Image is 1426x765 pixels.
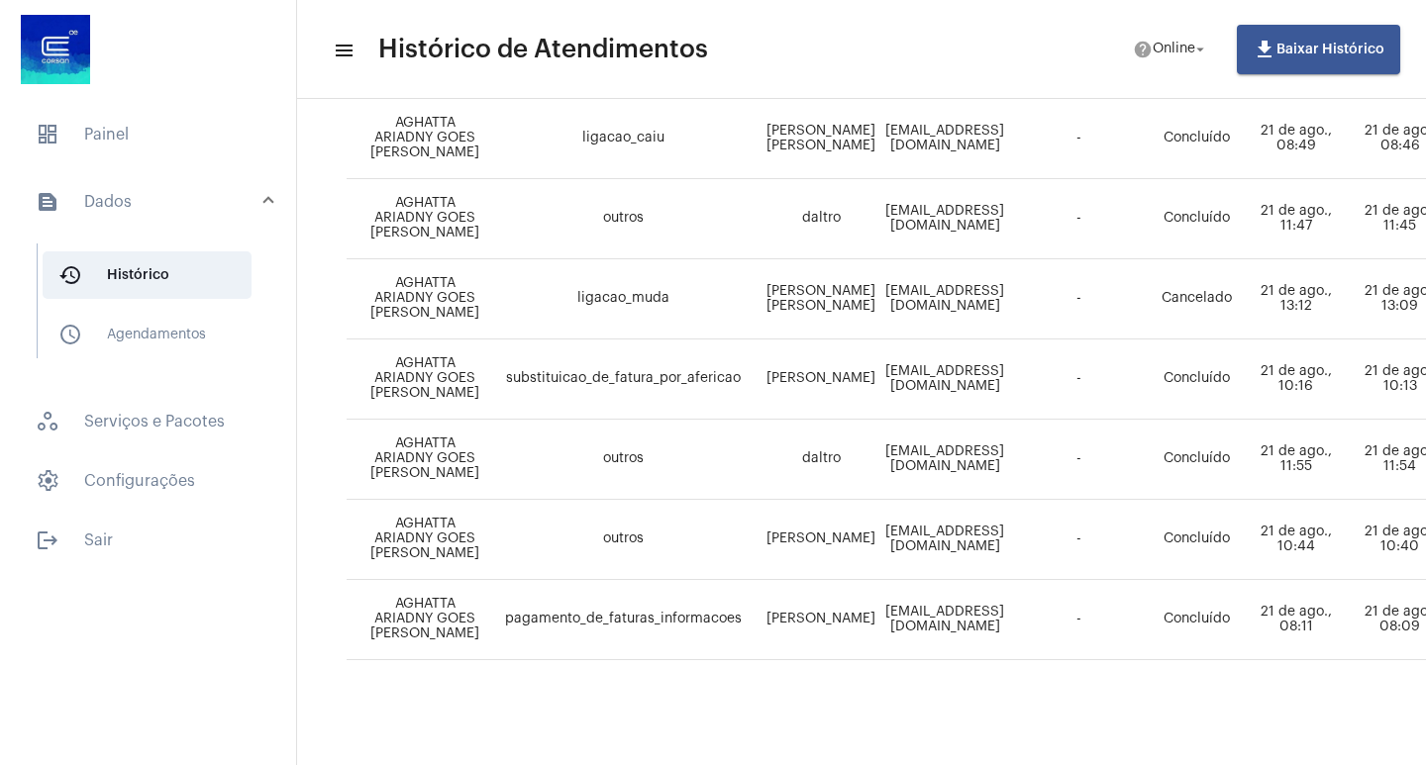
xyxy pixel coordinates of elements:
span: Agendamentos [43,311,252,358]
td: [EMAIL_ADDRESS][DOMAIN_NAME] [880,580,1009,660]
span: Serviços e Pacotes [20,398,276,445]
img: d4669ae0-8c07-2337-4f67-34b0df7f5ae4.jpeg [16,10,95,89]
mat-icon: sidenav icon [58,323,82,346]
mat-expansion-panel-header: sidenav iconDados [12,170,296,234]
td: [EMAIL_ADDRESS][DOMAIN_NAME] [880,500,1009,580]
div: sidenav iconDados [12,234,296,386]
span: ligacao_caiu [582,131,664,144]
td: - [1009,500,1149,580]
td: [PERSON_NAME] [PERSON_NAME] [762,259,880,339]
td: AGHATTA ARIADNY GOES [PERSON_NAME] [347,259,484,339]
td: [PERSON_NAME] [PERSON_NAME] [762,99,880,179]
td: Concluído [1149,339,1244,420]
td: 21 de ago., 08:49 [1244,99,1348,179]
td: Concluído [1149,99,1244,179]
mat-icon: arrow_drop_down [1191,41,1209,58]
td: - [1009,179,1149,259]
span: Configurações [20,457,276,505]
td: Concluído [1149,179,1244,259]
td: AGHATTA ARIADNY GOES [PERSON_NAME] [347,500,484,580]
td: Concluído [1149,500,1244,580]
td: AGHATTA ARIADNY GOES [PERSON_NAME] [347,580,484,660]
td: - [1009,339,1149,420]
td: [EMAIL_ADDRESS][DOMAIN_NAME] [880,339,1009,420]
td: 21 de ago., 11:47 [1244,179,1348,259]
span: substituicao_de_fatura_por_afericao [506,371,741,385]
span: sidenav icon [36,123,59,146]
span: Painel [20,111,276,158]
button: Baixar Histórico [1237,25,1400,74]
span: Baixar Histórico [1253,43,1384,56]
td: [PERSON_NAME] [762,580,880,660]
span: ligacao_muda [577,291,669,305]
td: [EMAIL_ADDRESS][DOMAIN_NAME] [880,259,1009,339]
span: pagamento_de_faturas_informacoes [505,612,742,625]
span: outros [603,211,644,225]
td: Concluído [1149,420,1244,500]
span: Sair [20,517,276,564]
span: Histórico [43,251,252,299]
td: daltro [762,179,880,259]
mat-icon: sidenav icon [58,263,82,287]
mat-icon: help [1133,40,1153,59]
td: 21 de ago., 10:16 [1244,339,1348,420]
td: - [1009,420,1149,500]
td: 21 de ago., 11:55 [1244,420,1348,500]
td: AGHATTA ARIADNY GOES [PERSON_NAME] [347,339,484,420]
span: outros [603,451,644,465]
td: [PERSON_NAME] [762,500,880,580]
td: AGHATTA ARIADNY GOES [PERSON_NAME] [347,420,484,500]
td: [EMAIL_ADDRESS][DOMAIN_NAME] [880,179,1009,259]
td: [PERSON_NAME] [762,339,880,420]
td: - [1009,259,1149,339]
span: Online [1153,43,1195,56]
mat-icon: sidenav icon [36,528,59,552]
td: Cancelado [1149,259,1244,339]
span: sidenav icon [36,469,59,493]
span: Histórico de Atendimentos [378,34,708,65]
td: Concluído [1149,580,1244,660]
mat-icon: sidenav icon [333,39,353,62]
button: Online [1121,30,1221,69]
td: AGHATTA ARIADNY GOES [PERSON_NAME] [347,99,484,179]
td: [EMAIL_ADDRESS][DOMAIN_NAME] [880,420,1009,500]
td: 21 de ago., 13:12 [1244,259,1348,339]
td: [EMAIL_ADDRESS][DOMAIN_NAME] [880,99,1009,179]
td: - [1009,99,1149,179]
span: outros [603,531,644,545]
td: AGHATTA ARIADNY GOES [PERSON_NAME] [347,179,484,259]
td: 21 de ago., 10:44 [1244,500,1348,580]
mat-icon: file_download [1253,38,1276,61]
td: 21 de ago., 08:11 [1244,580,1348,660]
mat-panel-title: Dados [36,190,264,214]
span: sidenav icon [36,410,59,433]
mat-icon: sidenav icon [36,190,59,214]
td: - [1009,580,1149,660]
td: daltro [762,420,880,500]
